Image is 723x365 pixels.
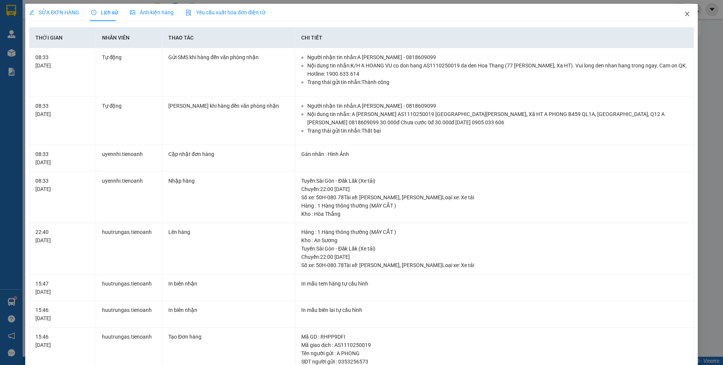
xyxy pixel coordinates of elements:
span: close [684,11,690,17]
th: Nhân viên [96,27,162,48]
span: Tân Bình [55,4,84,12]
div: 08:33 [DATE] [35,150,89,166]
td: uyennhi.tienoanh [96,172,162,223]
div: Hàng : 1 Hàng thông thường (MÁY CẮT ) [301,202,688,210]
span: SỬA ĐƠN HÀNG [29,9,79,15]
th: Thời gian [29,27,96,48]
div: 15:46 [DATE] [35,306,89,322]
span: Lịch sử [91,9,118,15]
div: In biên nhận [168,306,289,314]
th: Chi tiết [295,27,694,48]
li: Người nhận tin nhắn: A [PERSON_NAME] - 0818609099 [307,102,688,110]
td: huutrungas.tienoanh [96,301,162,328]
button: Close [677,4,698,25]
li: Nội dung tin nhắn: A [PERSON_NAME] AS1110250019 [GEOGRAPHIC_DATA][PERSON_NAME], Xã HT A PHONG B45... [307,110,688,127]
span: TB1010250222 - [42,21,93,41]
div: Lên hàng [168,228,289,236]
div: In biên nhận [168,279,289,288]
div: Kho : Hòa Thắng [301,210,688,218]
div: Cập nhật đơn hàng [168,150,289,158]
div: Gửi SMS khi hàng đến văn phòng nhận [168,53,289,61]
div: 15:46 [DATE] [35,333,89,349]
strong: Nhận: [15,46,101,87]
span: Gửi: [42,4,84,12]
div: In mẫu biên lai tự cấu hình [301,306,688,314]
span: picture [130,10,135,15]
div: 08:33 [DATE] [35,177,89,193]
td: huutrungas.tienoanh [96,275,162,301]
div: Mã GD : RHPP9DFI [301,333,688,341]
span: Thiên Phát - 0934938089 [42,14,110,20]
span: 20:25:34 [DATE] [48,35,92,41]
div: Hàng : 1 Hàng thông thường (MÁY CẮT ) [301,228,688,236]
td: uyennhi.tienoanh [96,145,162,172]
div: 08:33 [DATE] [35,102,89,118]
span: Ảnh kiện hàng [130,9,174,15]
li: Trạng thái gửi tin nhắn: Thành công [307,78,688,86]
div: Tuyến : Sài Gòn - Đăk Lăk (Xe tải) Chuyến: 22:00 [DATE] Số xe: 50H-080.78 Tài xế: [PERSON_NAME], ... [301,177,688,202]
div: [PERSON_NAME] khi hàng đến văn phòng nhận [168,102,289,110]
span: clock-circle [91,10,96,15]
div: 22:40 [DATE] [35,228,89,244]
div: Tên người gửi : A PHONG [301,349,688,357]
td: Tự động [96,97,162,145]
td: Tự động [96,48,162,97]
div: 15:47 [DATE] [35,279,89,296]
div: Nhập hàng [168,177,289,185]
li: Nội dung tin nhắn: K/H A HOANG VU co don hang AS1110250019 da den Hoa Thang (77 [PERSON_NAME], Xa... [307,61,688,78]
div: 08:33 [DATE] [35,53,89,70]
img: icon [186,10,192,16]
div: Kho : An Sương [301,236,688,244]
span: Yêu cầu xuất hóa đơn điện tử [186,9,265,15]
div: In mẫu tem hàng tự cấu hình [301,279,688,288]
li: Trạng thái gửi tin nhắn: Thất bại [307,127,688,135]
div: Tuyến : Sài Gòn - Đăk Lăk (Xe tải) Chuyến: 22:00 [DATE] Số xe: 50H-080.78 Tài xế: [PERSON_NAME], ... [301,244,688,269]
th: Thao tác [162,27,295,48]
td: huutrungas.tienoanh [96,223,162,275]
div: Tạo Đơn hàng [168,333,289,341]
span: Hòa Thắng [15,46,101,87]
span: yenlysg.tienoanh - In: [42,28,93,41]
li: Người nhận tin nhắn: A [PERSON_NAME] - 0818609099 [307,53,688,61]
span: edit [29,10,34,15]
div: Mã giao dịch : AS1110250019 [301,341,688,349]
div: Gán nhãn : Hình Ảnh [301,150,688,158]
